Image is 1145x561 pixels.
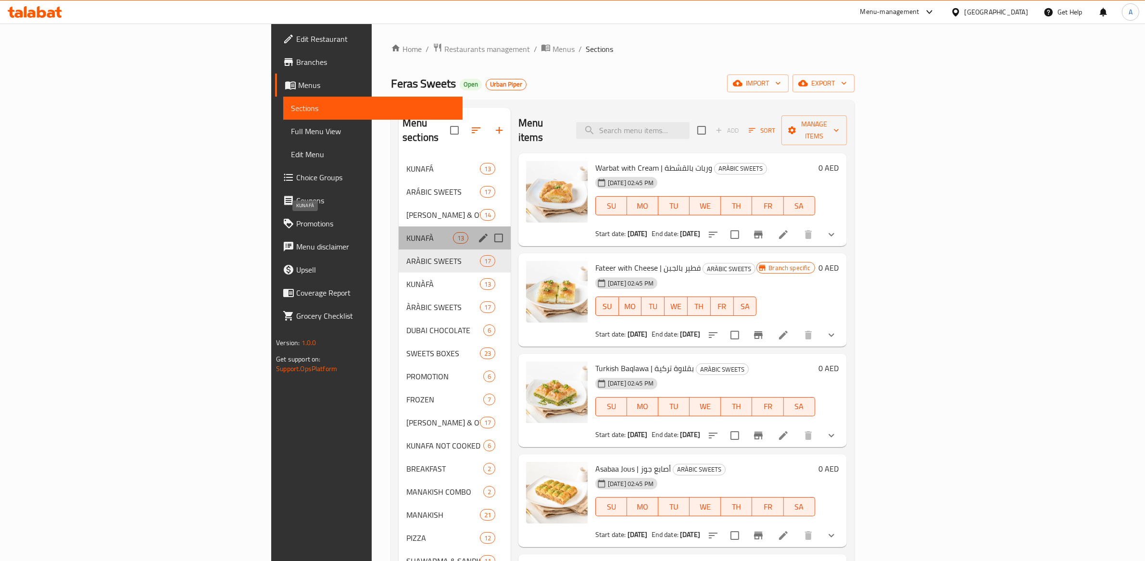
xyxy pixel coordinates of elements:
[399,296,511,319] div: ÀRÀBIC SWEETS17
[781,115,846,145] button: Manage items
[788,399,811,413] span: SA
[275,50,463,74] a: Branches
[406,394,483,405] span: FROZEN
[460,80,482,88] span: Open
[298,79,455,91] span: Menus
[797,324,820,347] button: delete
[595,528,626,541] span: Start date:
[797,424,820,447] button: delete
[480,186,495,198] div: items
[747,424,770,447] button: Branch-specific-item
[789,118,839,142] span: Manage items
[658,196,690,215] button: TU
[693,500,717,514] span: WE
[692,299,707,313] span: TH
[703,263,755,274] div: ARÀBIC SWEETS
[727,75,789,92] button: import
[752,397,783,416] button: FR
[680,428,700,441] b: [DATE]
[406,209,480,221] div: AJEEN KUNAFÁ & OTHERS
[595,297,619,316] button: SU
[484,464,495,474] span: 2
[399,319,511,342] div: DUBAI CHOCOLATE6
[291,149,455,160] span: Edit Menu
[721,196,752,215] button: TH
[752,196,783,215] button: FR
[406,255,480,267] div: ARÀBIC SWEETS
[690,196,721,215] button: WE
[553,43,575,55] span: Menus
[275,235,463,258] a: Menu disclaimer
[480,163,495,175] div: items
[702,324,725,347] button: sort-choices
[480,511,495,520] span: 21
[526,462,588,524] img: Asabaa Jous | أصابع جوز
[604,479,657,488] span: [DATE] 02:45 PM
[627,397,658,416] button: MO
[296,172,455,183] span: Choice Groups
[399,457,511,480] div: BREAKFAST2
[600,299,615,313] span: SU
[480,257,495,266] span: 17
[283,143,463,166] a: Edit Menu
[275,212,463,235] a: Promotions
[399,365,511,388] div: PROMOTION6
[296,56,455,68] span: Branches
[765,263,814,273] span: Branch specific
[275,304,463,327] a: Grocery Checklist
[526,261,588,323] img: Fateer with Cheese | فطير بالجبن
[784,497,815,516] button: SA
[483,440,495,451] div: items
[406,417,480,428] span: [PERSON_NAME] & OTHERS
[296,33,455,45] span: Edit Restaurant
[690,497,721,516] button: WE
[680,528,700,541] b: [DATE]
[406,463,483,474] span: BREAKFAST
[406,348,480,359] span: SWEETS BOXES
[460,79,482,90] div: Open
[399,342,511,365] div: SWEETS BOXES23
[595,196,627,215] button: SU
[652,328,679,340] span: End date:
[711,297,734,316] button: FR
[518,116,565,145] h2: Menu items
[595,428,626,441] span: Start date:
[296,241,455,252] span: Menu disclaimer
[735,77,781,89] span: import
[480,534,495,543] span: 12
[486,80,526,88] span: Urban Piper
[703,263,755,274] span: ARÀBIC SWEETS
[690,397,721,416] button: WE
[734,297,757,316] button: SA
[696,364,748,375] span: ARÀBIC SWEETS
[444,43,530,55] span: Restaurants management
[725,325,745,345] span: Select to update
[480,301,495,313] div: items
[406,371,483,382] span: PROMOTION
[406,440,483,451] span: KUNAFA NOT COOKED
[702,524,725,547] button: sort-choices
[819,261,839,274] h6: 0 AED
[476,231,491,245] button: edit
[668,299,684,313] span: WE
[747,324,770,347] button: Branch-specific-item
[788,500,811,514] span: SA
[725,224,745,245] span: Select to update
[819,362,839,375] h6: 0 AED
[702,223,725,246] button: sort-choices
[604,178,657,187] span: [DATE] 02:45 PM
[480,209,495,221] div: items
[746,123,778,138] button: Sort
[276,362,337,375] a: Support.OpsPlatform
[742,123,781,138] span: Sort items
[480,187,495,197] span: 17
[275,258,463,281] a: Upsell
[296,264,455,275] span: Upsell
[291,125,455,137] span: Full Menu View
[714,163,767,175] div: ARÀBIC SWEETS
[302,337,316,349] span: 1.0.0
[541,43,575,55] a: Menus
[406,278,480,290] div: KUNÀFÀ
[275,189,463,212] a: Coupons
